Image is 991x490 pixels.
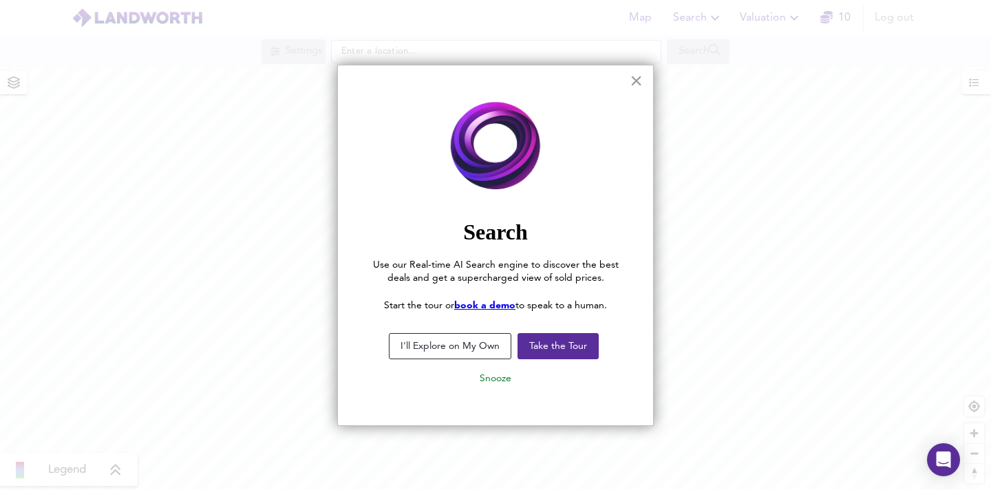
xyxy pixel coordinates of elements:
[454,301,515,310] a: book a demo
[927,443,960,476] div: Open Intercom Messenger
[365,259,626,286] p: Use our Real-time AI Search engine to discover the best deals and get a supercharged view of sold...
[389,333,511,359] button: I'll Explore on My Own
[469,366,522,391] button: Snooze
[365,219,626,245] h2: Search
[365,93,626,200] img: Employee Photo
[630,70,643,92] button: Close
[518,333,599,359] button: Take the Tour
[384,301,454,310] span: Start the tour or
[515,301,607,310] span: to speak to a human.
